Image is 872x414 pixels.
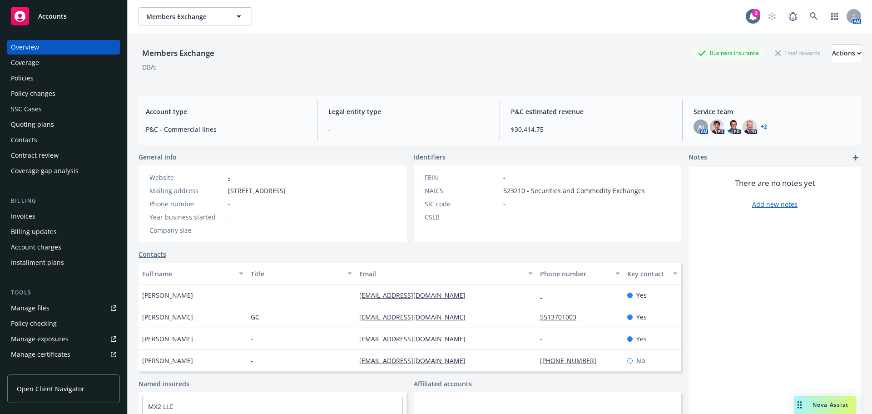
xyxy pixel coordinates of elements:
a: Search [805,7,823,25]
span: 523210 - Securities and Commodity Exchanges [503,186,645,195]
span: Account type [146,107,306,116]
a: [EMAIL_ADDRESS][DOMAIN_NAME] [359,334,473,343]
a: - [228,173,230,182]
div: DBA: - [142,62,159,72]
span: [STREET_ADDRESS] [228,186,286,195]
span: Legal entity type [328,107,489,116]
a: Switch app [826,7,844,25]
div: Year business started [149,212,224,222]
span: P&C estimated revenue [511,107,671,116]
a: SSC Cases [7,102,120,116]
div: Coverage gap analysis [11,164,79,178]
span: - [251,290,253,300]
div: Account charges [11,240,61,254]
a: +2 [761,124,767,130]
span: P&C - Commercial lines [146,125,306,134]
div: Invoices [11,209,35,224]
a: Contacts [7,133,120,147]
a: - [540,334,550,343]
button: Full name [139,263,247,284]
a: Manage files [7,301,120,315]
a: [PHONE_NUMBER] [540,356,604,365]
div: Quoting plans [11,117,54,132]
a: Contract review [7,148,120,163]
img: photo [710,120,724,134]
div: Manage files [11,301,50,315]
a: Contacts [139,249,166,259]
span: Notes [689,152,707,163]
a: Invoices [7,209,120,224]
div: Contacts [11,133,37,147]
div: Title [251,269,342,279]
button: Phone number [536,263,623,284]
a: Accounts [7,4,120,29]
div: Members Exchange [139,47,218,59]
a: Quoting plans [7,117,120,132]
span: GC [251,312,259,322]
div: Manage exposures [11,332,69,346]
a: Manage certificates [7,347,120,362]
span: - [228,199,230,209]
span: [PERSON_NAME] [142,334,193,344]
span: AJ [698,122,704,132]
div: Manage certificates [11,347,70,362]
button: Members Exchange [139,7,252,25]
span: Members Exchange [146,12,225,21]
div: Tools [7,288,120,297]
span: Identifiers [414,152,446,162]
span: Yes [636,312,647,322]
div: Total Rewards [771,47,825,59]
span: - [228,212,230,222]
a: Policy checking [7,316,120,331]
a: Billing updates [7,224,120,239]
span: Yes [636,334,647,344]
a: - [540,291,550,299]
div: Company size [149,225,224,235]
div: Installment plans [11,255,64,270]
span: Yes [636,290,647,300]
div: Business Insurance [694,47,763,59]
a: [EMAIL_ADDRESS][DOMAIN_NAME] [359,291,473,299]
a: [EMAIL_ADDRESS][DOMAIN_NAME] [359,356,473,365]
a: MX2 LLC [148,402,173,411]
span: Open Client Navigator [17,384,84,394]
div: Policies [11,71,34,85]
div: Billing updates [11,224,57,239]
div: SIC code [425,199,500,209]
div: Key contact [627,269,668,279]
div: Overview [11,40,39,55]
span: - [251,334,253,344]
a: Report a Bug [784,7,802,25]
div: SSC Cases [11,102,42,116]
div: Website [149,173,224,182]
div: Phone number [540,269,609,279]
a: Installment plans [7,255,120,270]
div: Mailing address [149,186,224,195]
img: photo [743,120,757,134]
div: FEIN [425,173,500,182]
span: Service team [694,107,854,116]
a: Account charges [7,240,120,254]
button: Actions [832,44,861,62]
span: - [251,356,253,365]
button: Nova Assist [794,396,856,414]
span: [PERSON_NAME] [142,290,193,300]
div: Contract review [11,148,59,163]
span: [PERSON_NAME] [142,312,193,322]
div: Drag to move [794,396,805,414]
a: Named insureds [139,379,189,389]
span: No [636,356,645,365]
button: Key contact [624,263,681,284]
div: Phone number [149,199,224,209]
div: NAICS [425,186,500,195]
a: add [850,152,861,163]
div: Policy checking [11,316,57,331]
div: Email [359,269,523,279]
a: Coverage [7,55,120,70]
span: $30,414.75 [511,125,671,134]
a: [EMAIL_ADDRESS][DOMAIN_NAME] [359,313,473,321]
a: Manage exposures [7,332,120,346]
a: Policy changes [7,86,120,101]
div: CSLB [425,212,500,222]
